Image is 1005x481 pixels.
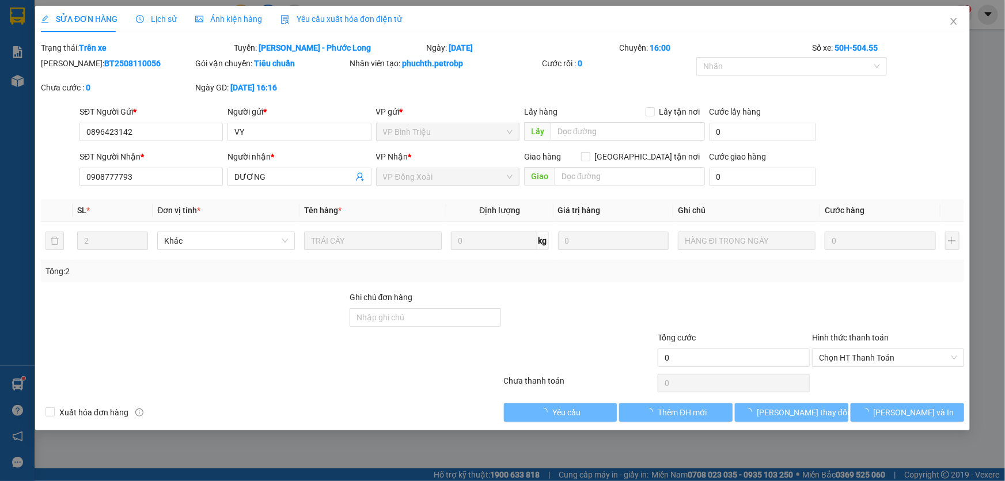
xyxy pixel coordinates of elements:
input: Cước lấy hàng [710,123,816,141]
span: VP Nhận [376,152,408,161]
label: Ghi chú đơn hàng [350,293,413,302]
div: Gói vận chuyển: [195,57,347,70]
input: Dọc đường [551,122,705,141]
span: Tên hàng [304,206,342,215]
span: Lấy tận nơi [655,105,705,118]
div: Ngày GD: [195,81,347,94]
span: SL [77,206,86,215]
span: loading [645,408,658,416]
div: SĐT Người Gửi [79,105,223,118]
div: Chưa cước : [41,81,193,94]
div: [PERSON_NAME]: [41,57,193,70]
input: Ghi Chú [678,232,816,250]
span: Cước hàng [825,206,864,215]
span: info-circle [135,408,143,416]
div: VP gửi [376,105,519,118]
b: phuchth.petrobp [403,59,464,68]
input: 0 [825,232,936,250]
span: clock-circle [136,15,144,23]
b: [DATE] 16:16 [230,83,277,92]
div: Chuyến: [618,41,811,54]
span: Tổng cước [658,333,696,342]
span: [GEOGRAPHIC_DATA] tận nơi [590,150,705,163]
span: Khác [164,232,288,249]
span: Xuất hóa đơn hàng [55,406,133,419]
div: Người nhận [227,150,371,163]
b: 16:00 [650,43,670,52]
span: picture [195,15,203,23]
span: Định lượng [479,206,520,215]
span: loading [540,408,552,416]
button: Close [938,6,970,38]
span: kg [537,232,549,250]
input: VD: Bàn, Ghế [304,232,442,250]
span: Yêu cầu [552,406,581,419]
div: Tuyến: [233,41,426,54]
button: delete [45,232,64,250]
span: Thêm ĐH mới [658,406,707,419]
div: Tổng: 2 [45,265,388,278]
b: 0 [86,83,90,92]
label: Hình thức thanh toán [812,333,889,342]
input: Cước giao hàng [710,168,816,186]
div: Cước rồi : [542,57,694,70]
b: [DATE] [449,43,473,52]
span: Giao [524,167,555,185]
div: Người gửi [227,105,371,118]
span: SỬA ĐƠN HÀNG [41,14,117,24]
label: Cước giao hàng [710,152,767,161]
b: 50H-504.55 [835,43,878,52]
span: Giao hàng [524,152,561,161]
img: icon [280,15,290,24]
div: Ngày: [426,41,619,54]
span: Lịch sử [136,14,177,24]
span: edit [41,15,49,23]
span: VP Đồng Xoài [383,168,513,185]
input: 0 [558,232,669,250]
button: Yêu cầu [504,403,617,422]
span: loading [744,408,757,416]
span: Lấy hàng [524,107,558,116]
span: Yêu cầu xuất hóa đơn điện tử [280,14,402,24]
th: Ghi chú [673,199,820,222]
input: Ghi chú đơn hàng [350,308,502,327]
div: SĐT Người Nhận [79,150,223,163]
span: Chọn HT Thanh Toán [819,349,957,366]
span: Giá trị hàng [558,206,601,215]
span: Lấy [524,122,551,141]
span: user-add [355,172,365,181]
button: [PERSON_NAME] và In [851,403,964,422]
div: Số xe: [811,41,965,54]
span: Ảnh kiện hàng [195,14,262,24]
button: Thêm ĐH mới [619,403,733,422]
span: loading [861,408,874,416]
b: Trên xe [79,43,107,52]
div: Chưa thanh toán [503,374,657,395]
div: Trạng thái: [40,41,233,54]
button: [PERSON_NAME] thay đổi [735,403,848,422]
div: Nhân viên tạo: [350,57,540,70]
span: [PERSON_NAME] thay đổi [757,406,849,419]
span: [PERSON_NAME] và In [874,406,954,419]
b: 0 [578,59,582,68]
label: Cước lấy hàng [710,107,761,116]
span: close [949,17,958,26]
input: Dọc đường [555,167,705,185]
span: VP Bình Triệu [383,123,513,141]
span: Đơn vị tính [157,206,200,215]
b: BT2508110056 [104,59,161,68]
b: Tiêu chuẩn [254,59,295,68]
b: [PERSON_NAME] - Phước Long [259,43,371,52]
button: plus [945,232,960,250]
